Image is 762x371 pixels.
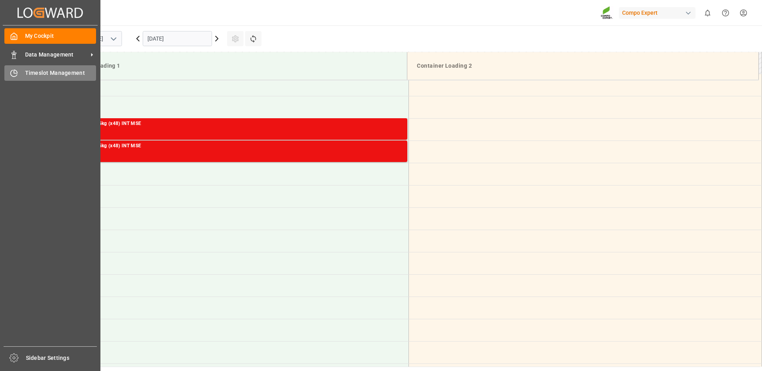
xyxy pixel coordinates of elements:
button: Help Center [717,4,735,22]
div: Main ref : 14051002 [60,150,404,157]
div: Main ref : 14051003 [60,128,404,135]
div: Container Loading 1 [62,59,401,73]
a: My Cockpit [4,28,96,44]
span: Timeslot Management [25,69,96,77]
div: Container Loading 2 [414,59,752,73]
div: Compo Expert [619,7,695,19]
button: open menu [107,33,119,45]
span: Data Management [25,51,88,59]
img: Screenshot%202023-09-29%20at%2010.02.21.png_1712312052.png [601,6,613,20]
span: My Cockpit [25,32,96,40]
div: NTC Sol [DATE] 25kg (x48) INT MSE [60,120,404,128]
div: NTC Sol [DATE] 25kg (x48) INT MSE [60,142,404,150]
a: Timeslot Management [4,65,96,81]
button: Compo Expert [619,5,699,20]
span: Sidebar Settings [26,354,97,362]
input: DD.MM.YYYY [143,31,212,46]
button: show 0 new notifications [699,4,717,22]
